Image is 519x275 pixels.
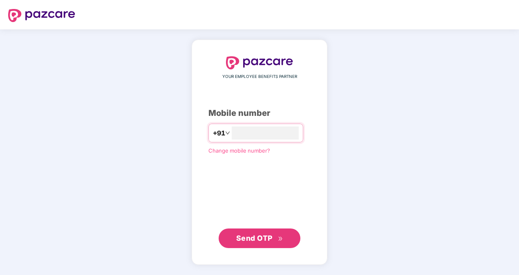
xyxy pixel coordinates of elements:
[208,107,311,120] div: Mobile number
[278,236,283,242] span: double-right
[236,234,273,242] span: Send OTP
[226,56,293,69] img: logo
[225,131,230,135] span: down
[219,228,300,248] button: Send OTPdouble-right
[8,9,75,22] img: logo
[213,128,225,138] span: +91
[208,147,270,154] a: Change mobile number?
[222,73,297,80] span: YOUR EMPLOYEE BENEFITS PARTNER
